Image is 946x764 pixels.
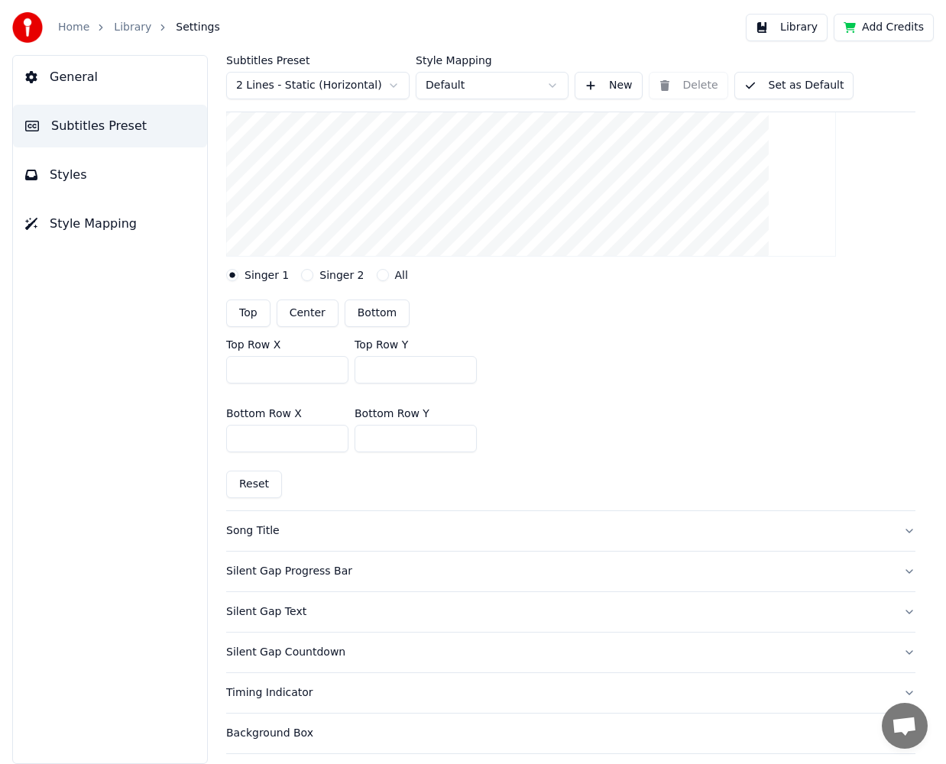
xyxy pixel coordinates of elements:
[746,14,828,41] button: Library
[834,14,934,41] button: Add Credits
[226,339,280,350] label: Top Row X
[50,68,98,86] span: General
[226,592,915,632] button: Silent Gap Text
[226,726,891,741] div: Background Box
[355,408,429,419] label: Bottom Row Y
[13,202,207,245] button: Style Mapping
[58,20,220,35] nav: breadcrumb
[226,511,915,551] button: Song Title
[176,20,219,35] span: Settings
[416,55,569,66] label: Style Mapping
[226,604,891,620] div: Silent Gap Text
[51,117,147,135] span: Subtitles Preset
[226,673,915,713] button: Timing Indicator
[245,270,289,280] label: Singer 1
[13,154,207,196] button: Styles
[13,105,207,147] button: Subtitles Preset
[226,408,302,419] label: Bottom Row X
[226,633,915,672] button: Silent Gap Countdown
[226,714,915,753] button: Background Box
[114,20,151,35] a: Library
[58,20,89,35] a: Home
[13,56,207,99] button: General
[226,299,271,327] button: Top
[319,270,364,280] label: Singer 2
[226,523,891,539] div: Song Title
[226,645,891,660] div: Silent Gap Countdown
[226,55,410,66] label: Subtitles Preset
[882,703,928,749] div: Open chat
[226,564,891,579] div: Silent Gap Progress Bar
[50,215,137,233] span: Style Mapping
[277,299,339,327] button: Center
[226,685,891,701] div: Timing Indicator
[355,339,408,350] label: Top Row Y
[575,72,643,99] button: New
[12,12,43,43] img: youka
[226,471,282,498] button: Reset
[226,552,915,591] button: Silent Gap Progress Bar
[50,166,87,184] span: Styles
[345,299,410,327] button: Bottom
[395,270,408,280] label: All
[734,72,854,99] button: Set as Default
